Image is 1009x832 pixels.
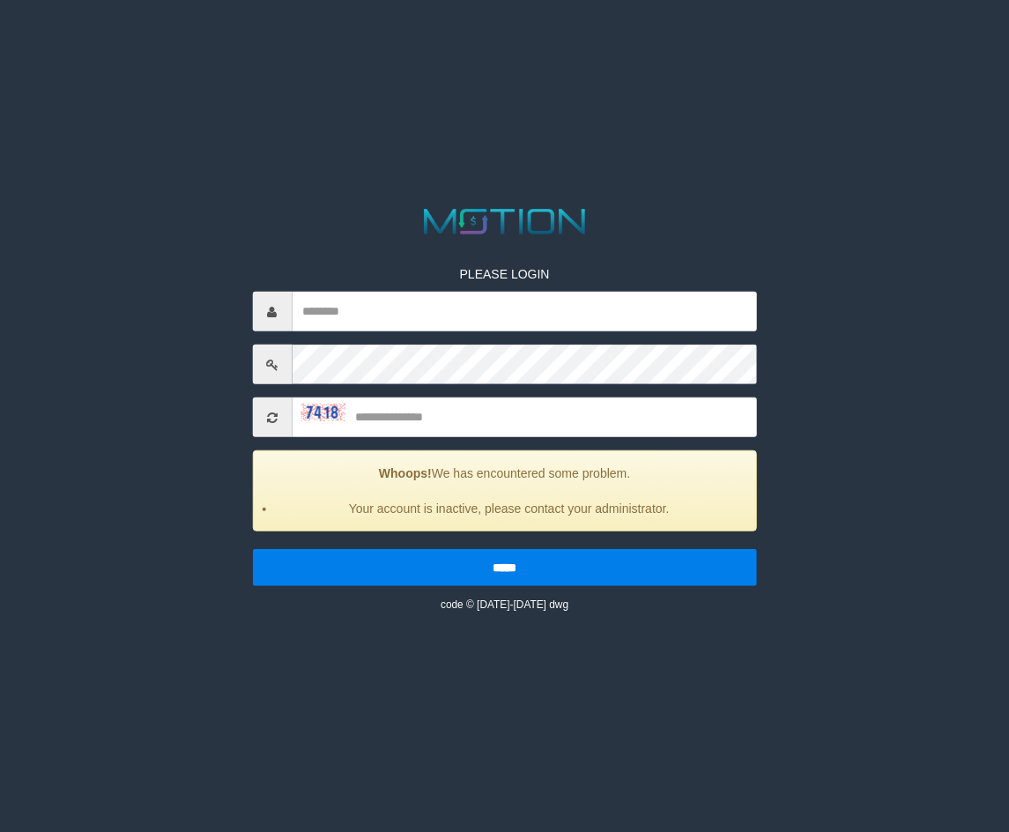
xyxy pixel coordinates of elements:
li: Your account is inactive, please contact your administrator. [275,500,743,517]
div: We has encountered some problem. [252,450,757,531]
img: captcha [300,404,345,421]
img: MOTION_logo.png [416,204,592,239]
strong: Whoops! [379,466,432,480]
small: code © [DATE]-[DATE] dwg [441,598,568,611]
p: PLEASE LOGIN [252,265,757,283]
